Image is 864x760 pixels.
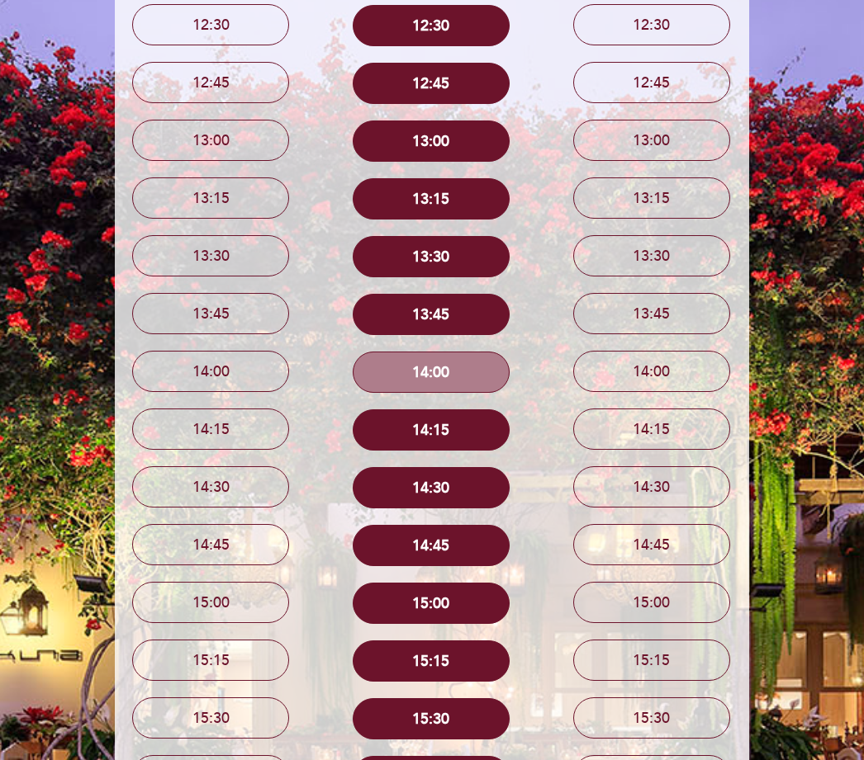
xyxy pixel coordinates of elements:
[573,235,730,276] button: 13:30
[353,120,510,162] button: 13:00
[132,293,289,334] button: 13:45
[132,524,289,565] button: 14:45
[132,235,289,276] button: 13:30
[573,177,730,219] button: 13:15
[132,466,289,507] button: 14:30
[353,352,510,393] button: 14:00
[353,5,510,46] button: 12:30
[132,697,289,739] button: 15:30
[573,466,730,507] button: 14:30
[573,640,730,681] button: 15:15
[353,525,510,566] button: 14:45
[353,409,510,451] button: 14:15
[132,351,289,392] button: 14:00
[132,62,289,103] button: 12:45
[573,524,730,565] button: 14:45
[573,4,730,45] button: 12:30
[573,62,730,103] button: 12:45
[573,582,730,623] button: 15:00
[353,583,510,624] button: 15:00
[132,120,289,161] button: 13:00
[353,63,510,104] button: 12:45
[353,698,510,739] button: 15:30
[573,293,730,334] button: 13:45
[132,177,289,219] button: 13:15
[132,408,289,450] button: 14:15
[353,294,510,335] button: 13:45
[573,351,730,392] button: 14:00
[573,120,730,161] button: 13:00
[353,467,510,508] button: 14:30
[573,697,730,739] button: 15:30
[353,236,510,277] button: 13:30
[132,4,289,45] button: 12:30
[132,640,289,681] button: 15:15
[353,178,510,220] button: 13:15
[132,582,289,623] button: 15:00
[573,408,730,450] button: 14:15
[353,640,510,682] button: 15:15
